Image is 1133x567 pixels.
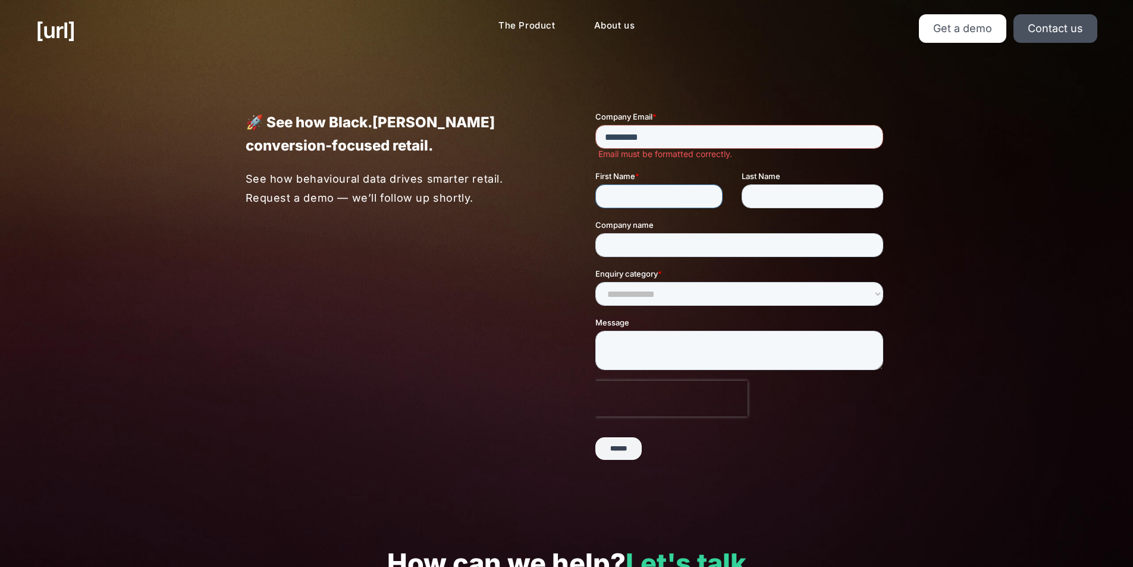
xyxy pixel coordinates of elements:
iframe: Form 1 [595,111,888,470]
a: Get a demo [919,14,1006,43]
a: [URL] [36,14,75,46]
a: About us [585,14,645,37]
p: 🚀 See how Black.[PERSON_NAME] conversion-focused retail. [246,111,538,157]
a: The Product [489,14,565,37]
a: Contact us [1013,14,1097,43]
p: See how behavioural data drives smarter retail. Request a demo — we’ll follow up shortly. [246,170,539,207]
